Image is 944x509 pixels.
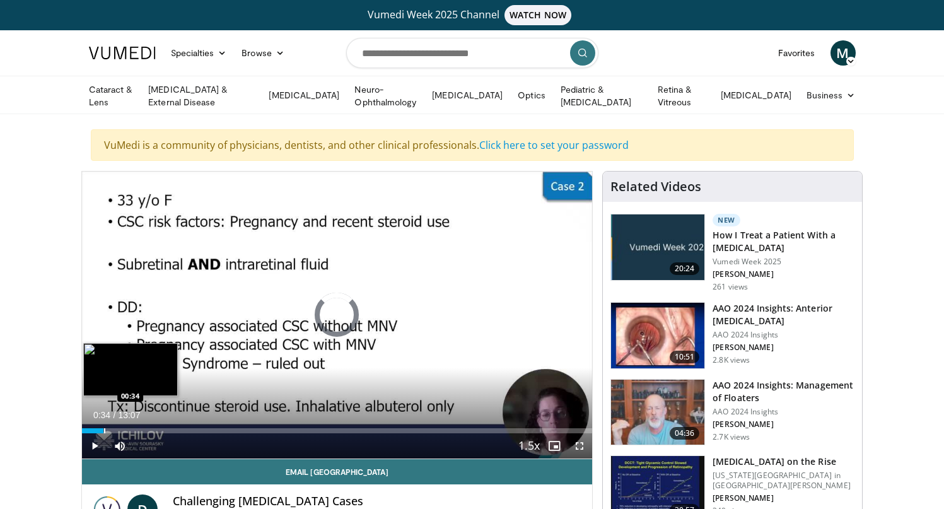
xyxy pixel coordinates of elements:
[713,379,854,404] h3: AAO 2024 Insights: Management of Floaters
[610,179,701,194] h4: Related Videos
[611,380,704,445] img: 8e655e61-78ac-4b3e-a4e7-f43113671c25.150x105_q85_crop-smart_upscale.jpg
[91,5,854,25] a: Vumedi Week 2025 ChannelWATCH NOW
[713,432,750,442] p: 2.7K views
[713,471,854,491] p: [US_STATE][GEOGRAPHIC_DATA] in [GEOGRAPHIC_DATA][PERSON_NAME]
[713,342,854,353] p: [PERSON_NAME]
[89,47,156,59] img: VuMedi Logo
[82,459,593,484] a: Email [GEOGRAPHIC_DATA]
[504,5,571,25] span: WATCH NOW
[479,138,629,152] a: Click here to set your password
[553,83,650,108] a: Pediatric & [MEDICAL_DATA]
[713,407,854,417] p: AAO 2024 Insights
[114,410,116,420] span: /
[611,303,704,368] img: fd942f01-32bb-45af-b226-b96b538a46e6.150x105_q85_crop-smart_upscale.jpg
[799,83,863,108] a: Business
[771,40,823,66] a: Favorites
[91,129,854,161] div: VuMedi is a community of physicians, dentists, and other clinical professionals.
[510,83,552,108] a: Optics
[424,83,510,108] a: [MEDICAL_DATA]
[610,379,854,446] a: 04:36 AAO 2024 Insights: Management of Floaters AAO 2024 Insights [PERSON_NAME] 2.7K views
[261,83,347,108] a: [MEDICAL_DATA]
[713,419,854,430] p: [PERSON_NAME]
[830,40,856,66] a: M
[610,302,854,369] a: 10:51 AAO 2024 Insights: Anterior [MEDICAL_DATA] AAO 2024 Insights [PERSON_NAME] 2.8K views
[713,83,799,108] a: [MEDICAL_DATA]
[234,40,292,66] a: Browse
[713,330,854,340] p: AAO 2024 Insights
[516,433,542,459] button: Playback Rate
[610,214,854,292] a: 20:24 New How I Treat a Patient With a [MEDICAL_DATA] Vumedi Week 2025 [PERSON_NAME] 261 views
[83,343,178,396] img: image.jpeg
[713,214,740,226] p: New
[163,40,235,66] a: Specialties
[713,229,854,254] h3: How I Treat a Patient With a [MEDICAL_DATA]
[713,455,854,468] h3: [MEDICAL_DATA] on the Rise
[82,428,593,433] div: Progress Bar
[567,433,592,459] button: Fullscreen
[713,493,854,503] p: [PERSON_NAME]
[82,433,107,459] button: Play
[670,351,700,363] span: 10:51
[670,262,700,275] span: 20:24
[107,433,132,459] button: Mute
[713,257,854,267] p: Vumedi Week 2025
[713,302,854,327] h3: AAO 2024 Insights: Anterior [MEDICAL_DATA]
[141,83,261,108] a: [MEDICAL_DATA] & External Disease
[713,269,854,279] p: [PERSON_NAME]
[670,427,700,440] span: 04:36
[347,83,424,108] a: Neuro-Ophthalmology
[93,410,110,420] span: 0:34
[713,282,748,292] p: 261 views
[118,410,140,420] span: 13:07
[611,214,704,280] img: 02d29458-18ce-4e7f-be78-7423ab9bdffd.jpg.150x105_q85_crop-smart_upscale.jpg
[173,494,583,508] h4: Challenging [MEDICAL_DATA] Cases
[650,83,713,108] a: Retina & Vitreous
[542,433,567,459] button: Enable picture-in-picture mode
[82,172,593,459] video-js: Video Player
[346,38,598,68] input: Search topics, interventions
[713,355,750,365] p: 2.8K views
[81,83,141,108] a: Cataract & Lens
